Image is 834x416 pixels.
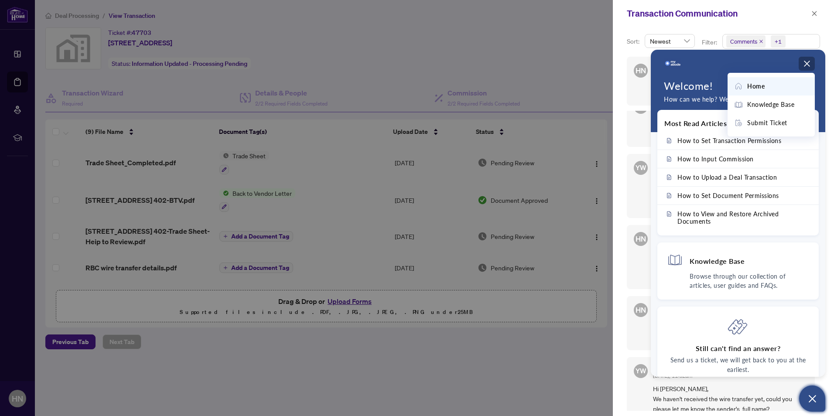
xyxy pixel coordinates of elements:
[650,34,690,48] span: Newest
[799,385,825,412] button: Open asap
[677,210,809,225] span: How to View and Restore Archived Documents
[667,355,809,375] p: Send us a ticket, we will get back to you at the earliest.
[627,7,809,20] div: Transaction Communication
[657,205,819,230] a: How to View and Restore Archived Documents
[801,59,812,68] div: Modules Menu
[747,100,794,109] span: Knowledge Base
[636,304,646,316] span: HN
[653,372,692,379] span: [DATE], 11:32am
[636,233,646,245] span: HN
[657,132,819,150] a: How to Set Transaction Permissions
[759,39,763,44] span: close
[636,162,646,173] span: YW
[726,35,766,48] span: Comments
[664,55,681,72] img: logo
[636,366,646,376] span: YW
[664,95,812,104] p: How can we help? We are here to support you.
[657,242,819,300] div: Knowledge BaseBrowse through our collection of articles, user guides and FAQs.
[775,37,782,46] div: +1
[677,192,779,199] span: How to Set Document Permissions
[811,10,817,17] span: close
[730,37,757,46] span: Comments
[747,118,787,128] span: Submit Ticket
[677,174,777,181] span: How to Upload a Deal Transaction
[657,187,819,205] a: How to Set Document Permissions
[702,38,718,47] p: Filter:
[657,168,819,186] a: How to Upload a Deal Transaction
[664,55,681,72] span: Company logo
[657,150,819,168] a: How to Input Commission
[696,344,781,353] h4: Still can't find an answer?
[636,65,646,76] span: HN
[677,137,781,144] span: How to Set Transaction Permissions
[690,272,809,290] p: Browse through our collection of articles, user guides and FAQs.
[690,256,745,266] h4: Knowledge Base
[677,155,754,163] span: How to Input Commission
[664,79,812,92] h1: Welcome!
[627,37,641,46] p: Sort:
[636,101,646,113] span: HN
[747,82,765,91] span: Home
